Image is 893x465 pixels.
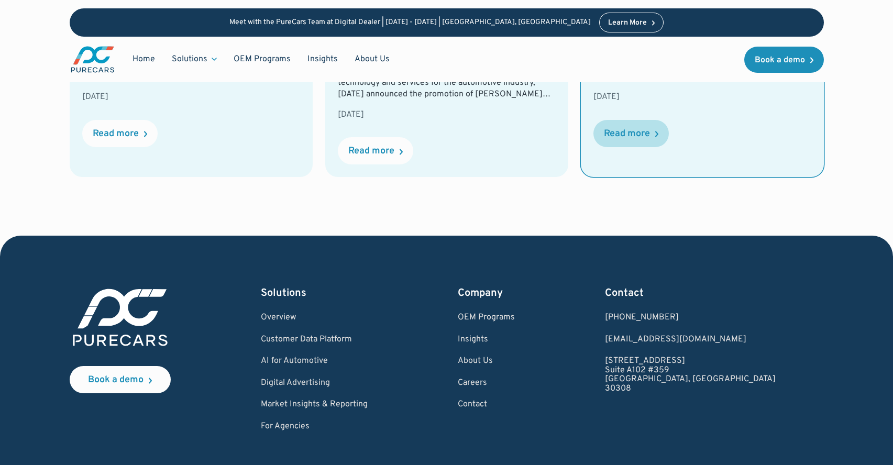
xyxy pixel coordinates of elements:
[605,357,776,393] a: [STREET_ADDRESS]Suite A102 #359[GEOGRAPHIC_DATA], [GEOGRAPHIC_DATA]30308
[261,335,368,345] a: Customer Data Platform
[229,18,591,27] p: Meet with the PureCars Team at Digital Dealer | [DATE] - [DATE] | [GEOGRAPHIC_DATA], [GEOGRAPHIC_...
[593,91,811,103] div: [DATE]
[88,375,144,385] div: Book a demo
[261,357,368,366] a: AI for Automotive
[744,47,824,73] a: Book a demo
[608,19,647,27] div: Learn More
[70,366,171,393] a: Book a demo
[458,379,515,388] a: Careers
[605,335,776,345] a: Email us
[261,422,368,431] a: For Agencies
[599,13,664,32] a: Learn More
[261,313,368,323] a: Overview
[70,286,171,349] img: purecars logo
[458,335,515,345] a: Insights
[338,65,556,101] div: PureCars, a leading provider of digital marketing technology and services for the automotive indu...
[163,49,225,69] div: Solutions
[348,147,394,156] div: Read more
[124,49,163,69] a: Home
[458,286,515,301] div: Company
[458,313,515,323] a: OEM Programs
[261,286,368,301] div: Solutions
[338,109,556,120] div: [DATE]
[604,129,650,139] div: Read more
[755,56,805,64] div: Book a demo
[605,313,776,323] div: [PHONE_NUMBER]
[225,49,299,69] a: OEM Programs
[82,91,300,103] div: [DATE]
[458,400,515,409] a: Contact
[299,49,346,69] a: Insights
[261,400,368,409] a: Market Insights & Reporting
[458,357,515,366] a: About Us
[172,53,207,65] div: Solutions
[261,379,368,388] a: Digital Advertising
[605,286,776,301] div: Contact
[346,49,398,69] a: About Us
[93,129,139,139] div: Read more
[70,45,116,74] a: main
[70,45,116,74] img: purecars logo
